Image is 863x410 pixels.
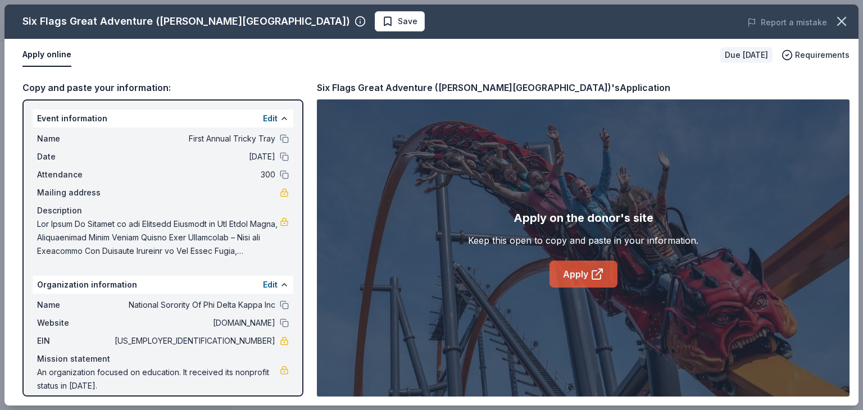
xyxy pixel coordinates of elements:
span: Lor Ipsum Do Sitamet co adi Elitsedd Eiusmodt in Utl Etdol Magna, Aliquaenimad Minim Veniam Quisn... [37,217,280,258]
div: Apply on the donor's site [514,209,653,227]
span: An organization focused on education. It received its nonprofit status in [DATE]. [37,366,280,393]
button: Report a mistake [747,16,827,29]
a: Apply [549,261,617,288]
button: Apply online [22,43,71,67]
button: Requirements [782,48,850,62]
span: Mailing address [37,186,112,199]
span: [US_EMPLOYER_IDENTIFICATION_NUMBER] [112,334,275,348]
span: Attendance [37,168,112,181]
span: Requirements [795,48,850,62]
div: Keep this open to copy and paste in your information. [468,234,698,247]
span: First Annual Tricky Tray [112,132,275,145]
div: Six Flags Great Adventure ([PERSON_NAME][GEOGRAPHIC_DATA]) [22,12,350,30]
span: Name [37,132,112,145]
span: [DATE] [112,150,275,163]
span: Name [37,298,112,312]
div: Six Flags Great Adventure ([PERSON_NAME][GEOGRAPHIC_DATA])'s Application [317,80,670,95]
button: Edit [263,278,278,291]
div: Description [37,204,289,217]
div: Event information [33,110,293,127]
span: National Sorority Of Phi Delta Kappa Inc [112,298,275,312]
span: Date [37,150,112,163]
div: Due [DATE] [720,47,773,63]
span: [DOMAIN_NAME] [112,316,275,330]
div: Organization information [33,276,293,294]
span: 300 [112,168,275,181]
span: Save [398,15,417,28]
span: EIN [37,334,112,348]
button: Edit [263,112,278,125]
div: Copy and paste your information: [22,80,303,95]
div: Mission statement [37,352,289,366]
button: Save [375,11,425,31]
span: Website [37,316,112,330]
